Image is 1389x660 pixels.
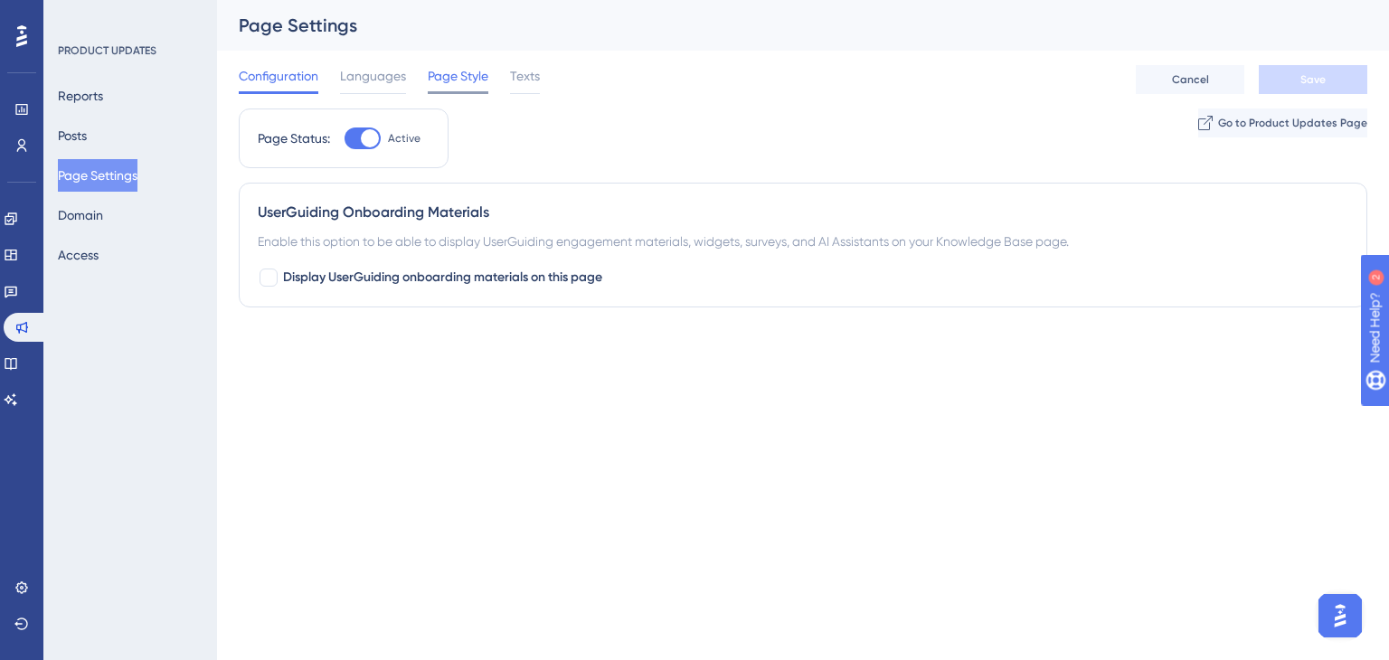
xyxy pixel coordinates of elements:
div: 2 [126,9,131,24]
span: Configuration [239,65,318,87]
button: Go to Product Updates Page [1198,108,1367,137]
button: Access [58,239,99,271]
span: Save [1300,72,1326,87]
button: Save [1259,65,1367,94]
button: Cancel [1136,65,1244,94]
div: UserGuiding Onboarding Materials [258,202,1348,223]
span: Languages [340,65,406,87]
iframe: UserGuiding AI Assistant Launcher [1313,589,1367,643]
div: Page Settings [239,13,1322,38]
span: Display UserGuiding onboarding materials on this page [283,267,602,288]
div: PRODUCT UPDATES [58,43,156,58]
span: Go to Product Updates Page [1218,116,1367,130]
span: Cancel [1172,72,1209,87]
button: Domain [58,199,103,231]
button: Reports [58,80,103,112]
span: Need Help? [43,5,113,26]
span: Page Style [428,65,488,87]
span: Texts [510,65,540,87]
span: Active [388,131,420,146]
button: Posts [58,119,87,152]
div: Enable this option to be able to display UserGuiding engagement materials, widgets, surveys, and ... [258,231,1348,252]
button: Page Settings [58,159,137,192]
div: Page Status: [258,127,330,149]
